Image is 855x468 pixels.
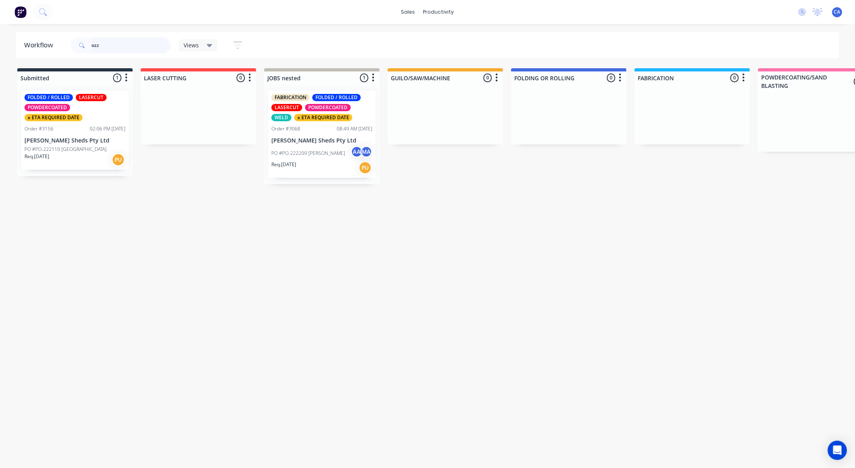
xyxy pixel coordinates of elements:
[24,104,70,111] div: POWDERCOATED
[14,6,26,18] img: Factory
[271,150,345,157] p: PO #PO-222209 [PERSON_NAME]
[271,94,309,101] div: FABRICATION
[271,104,302,111] div: LASERCUT
[24,114,83,121] div: x ETA REQUIRED DATE
[351,146,363,158] div: AA
[21,91,129,170] div: FOLDED / ROLLEDLASERCUTPOWDERCOATEDx ETA REQUIRED DATEOrder #315602:06 PM [DATE][PERSON_NAME] She...
[24,94,73,101] div: FOLDED / ROLLED
[91,37,171,53] input: Search for orders...
[90,125,125,132] div: 02:06 PM [DATE]
[24,153,49,160] p: Req. [DATE]
[271,137,372,144] p: [PERSON_NAME] Sheds Pty Ltd
[312,94,361,101] div: FOLDED / ROLLED
[24,125,53,132] div: Order #3156
[828,441,847,460] div: Open Intercom Messenger
[24,146,107,153] p: PO #PO-222110 [GEOGRAPHIC_DATA]
[337,125,372,132] div: 08:49 AM [DATE]
[305,104,351,111] div: POWDERCOATED
[112,153,125,166] div: PU
[268,91,376,178] div: FABRICATIONFOLDED / ROLLEDLASERCUTPOWDERCOATEDWELDx ETA REQUIRED DATEOrder #306808:49 AM [DATE][P...
[419,6,458,18] div: productivity
[184,41,199,49] span: Views
[397,6,419,18] div: sales
[834,8,841,16] span: CA
[24,137,125,144] p: [PERSON_NAME] Sheds Pty Ltd
[359,161,372,174] div: PU
[24,41,57,50] div: Workflow
[271,114,291,121] div: WELD
[294,114,352,121] div: x ETA REQUIRED DATE
[271,161,296,168] p: Req. [DATE]
[271,125,300,132] div: Order #3068
[76,94,107,101] div: LASERCUT
[360,146,372,158] div: MA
